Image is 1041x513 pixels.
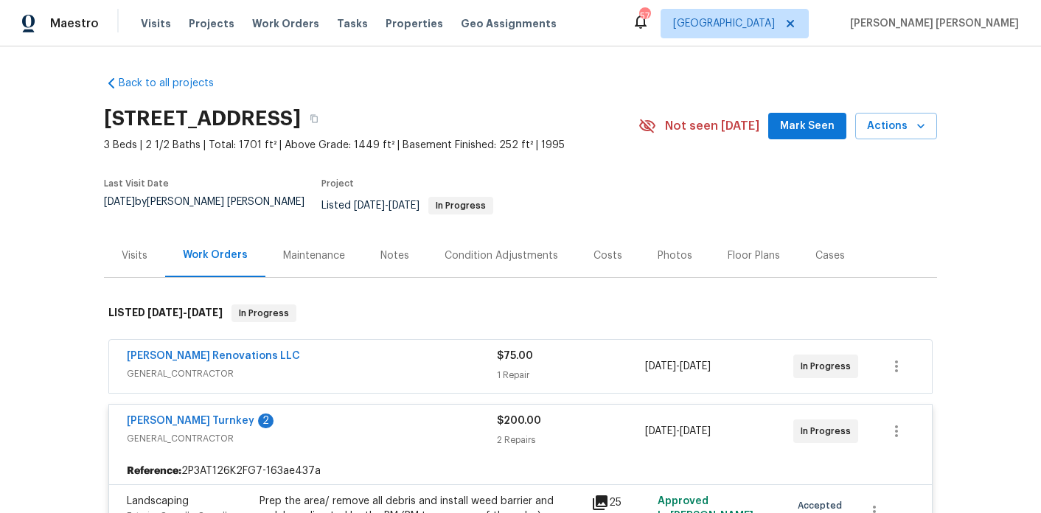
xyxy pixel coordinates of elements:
span: Work Orders [252,16,319,31]
span: $200.00 [497,416,541,426]
span: Properties [386,16,443,31]
span: GENERAL_CONTRACTOR [127,431,497,446]
span: Tasks [337,18,368,29]
div: LISTED [DATE]-[DATE]In Progress [104,290,937,337]
span: - [645,424,711,439]
span: [GEOGRAPHIC_DATA] [673,16,775,31]
span: [DATE] [389,200,419,211]
button: Mark Seen [768,113,846,140]
div: Photos [658,248,692,263]
span: 3 Beds | 2 1/2 Baths | Total: 1701 ft² | Above Grade: 1449 ft² | Basement Finished: 252 ft² | 1995 [104,138,638,153]
div: Condition Adjustments [445,248,558,263]
div: Maintenance [283,248,345,263]
h6: LISTED [108,304,223,322]
span: Last Visit Date [104,179,169,188]
span: In Progress [801,359,857,374]
span: Mark Seen [780,117,835,136]
span: Not seen [DATE] [665,119,759,133]
span: Projects [189,16,234,31]
a: Back to all projects [104,76,246,91]
div: Work Orders [183,248,248,262]
div: Visits [122,248,147,263]
button: Copy Address [301,105,327,132]
div: Cases [815,248,845,263]
a: [PERSON_NAME] Turnkey [127,416,254,426]
span: [DATE] [104,197,135,207]
div: 2 [258,413,274,428]
div: Costs [593,248,622,263]
span: - [147,307,223,318]
span: Accepted [798,498,848,513]
span: [DATE] [645,426,676,436]
span: Landscaping [127,496,189,506]
div: Notes [380,248,409,263]
div: 1 Repair [497,368,645,383]
span: [DATE] [187,307,223,318]
div: Floor Plans [728,248,780,263]
span: [DATE] [680,361,711,371]
h2: [STREET_ADDRESS] [104,111,301,126]
span: GENERAL_CONTRACTOR [127,366,497,381]
div: by [PERSON_NAME] [PERSON_NAME] [104,197,321,225]
div: 2 Repairs [497,433,645,447]
div: 57 [639,9,650,24]
span: - [645,359,711,374]
span: Geo Assignments [461,16,557,31]
span: [DATE] [354,200,385,211]
span: Visits [141,16,171,31]
div: 2P3AT126K2FG7-163ae437a [109,458,932,484]
span: [PERSON_NAME] [PERSON_NAME] [844,16,1019,31]
div: 25 [591,494,649,512]
span: [DATE] [645,361,676,371]
span: $75.00 [497,351,533,361]
span: Maestro [50,16,99,31]
span: Listed [321,200,493,211]
span: Project [321,179,354,188]
a: [PERSON_NAME] Renovations LLC [127,351,300,361]
span: In Progress [801,424,857,439]
span: - [354,200,419,211]
b: Reference: [127,464,181,478]
span: [DATE] [147,307,183,318]
span: In Progress [233,306,295,321]
span: [DATE] [680,426,711,436]
span: In Progress [430,201,492,210]
button: Actions [855,113,937,140]
span: Actions [867,117,925,136]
